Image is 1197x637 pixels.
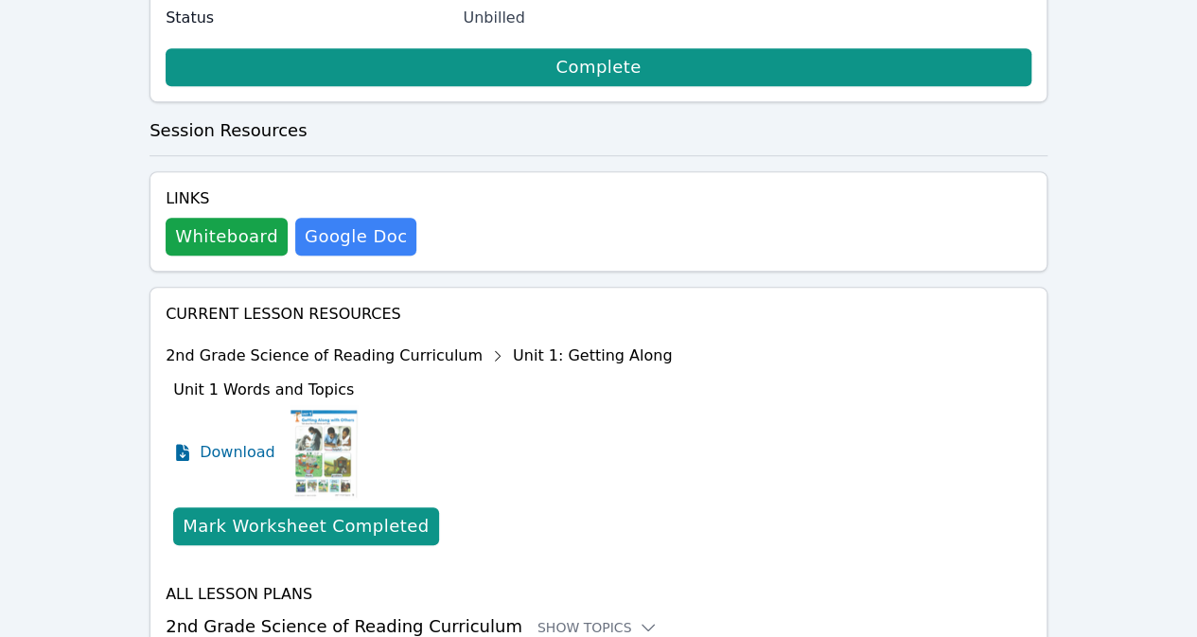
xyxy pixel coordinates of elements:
[200,441,275,464] span: Download
[166,187,416,210] h4: Links
[183,513,429,540] div: Mark Worksheet Completed
[150,117,1047,144] h3: Session Resources
[537,618,659,637] button: Show Topics
[166,7,451,29] label: Status
[166,218,288,256] button: Whiteboard
[173,507,438,545] button: Mark Worksheet Completed
[463,7,1031,29] div: Unbilled
[173,405,275,500] a: Download
[166,341,672,371] div: 2nd Grade Science of Reading Curriculum Unit 1: Getting Along
[166,303,1031,326] h4: Current Lesson Resources
[166,48,1031,86] a: Complete
[290,405,358,500] img: Unit 1 Words and Topics
[173,380,354,398] span: Unit 1 Words and Topics
[166,583,1031,606] h4: All Lesson Plans
[295,218,416,256] a: Google Doc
